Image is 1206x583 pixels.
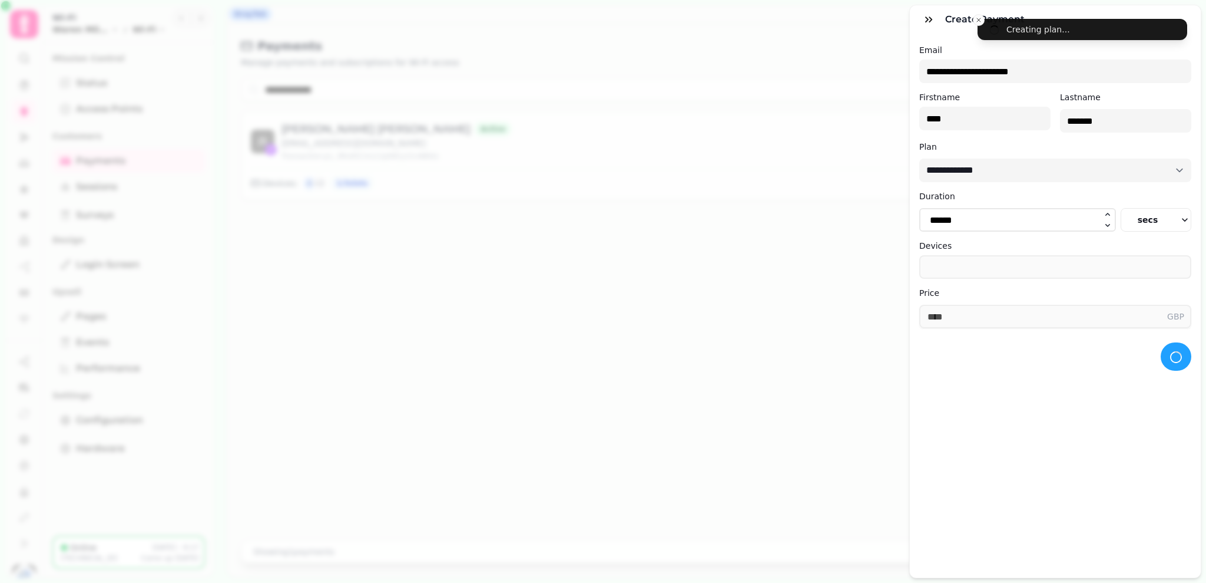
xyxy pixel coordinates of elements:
[945,12,1029,27] h3: Create payment
[919,239,1191,253] label: Devices
[919,140,1191,154] label: Plan
[919,90,1051,104] label: Firstname
[1121,208,1191,232] button: secs
[1060,90,1191,104] label: Lastname
[919,43,1191,57] label: Email
[919,189,1191,203] label: Duration
[919,286,1191,300] label: Price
